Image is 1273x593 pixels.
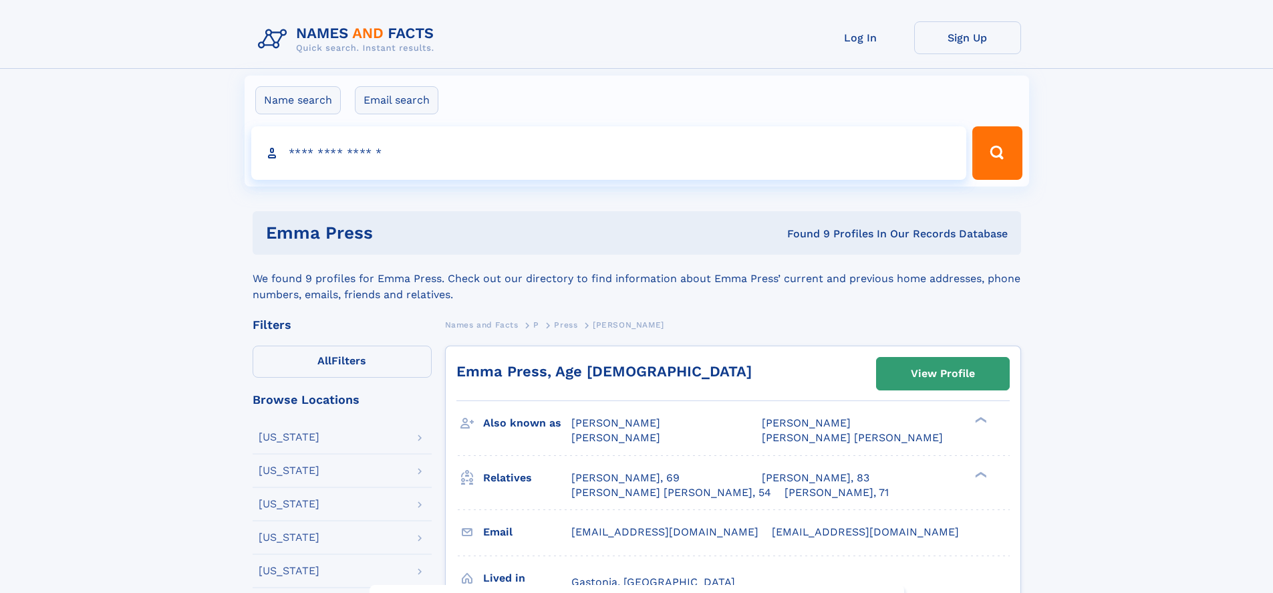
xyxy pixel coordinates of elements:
[317,354,331,367] span: All
[571,485,771,500] a: [PERSON_NAME] [PERSON_NAME], 54
[762,417,851,429] span: [PERSON_NAME]
[483,467,571,489] h3: Relatives
[571,576,735,588] span: Gastonia, [GEOGRAPHIC_DATA]
[445,316,519,333] a: Names and Facts
[972,416,988,425] div: ❯
[593,320,664,330] span: [PERSON_NAME]
[259,465,319,476] div: [US_STATE]
[253,319,432,331] div: Filters
[972,126,1022,180] button: Search Button
[533,316,539,333] a: P
[533,320,539,330] span: P
[554,316,577,333] a: Press
[483,567,571,590] h3: Lived in
[972,470,988,479] div: ❯
[571,471,680,485] a: [PERSON_NAME], 69
[571,431,660,444] span: [PERSON_NAME]
[456,363,752,380] a: Emma Press, Age [DEMOGRAPHIC_DATA]
[762,471,869,485] a: [PERSON_NAME], 83
[266,225,580,241] h1: Emma Press
[259,499,319,509] div: [US_STATE]
[253,21,445,57] img: Logo Names and Facts
[251,126,967,180] input: search input
[914,21,1021,54] a: Sign Up
[259,566,319,576] div: [US_STATE]
[571,417,660,429] span: [PERSON_NAME]
[580,227,1008,241] div: Found 9 Profiles In Our Records Database
[571,525,758,538] span: [EMAIL_ADDRESS][DOMAIN_NAME]
[807,21,914,54] a: Log In
[259,432,319,443] div: [US_STATE]
[772,525,959,538] span: [EMAIL_ADDRESS][DOMAIN_NAME]
[483,412,571,435] h3: Also known as
[483,521,571,544] h3: Email
[253,394,432,406] div: Browse Locations
[253,346,432,378] label: Filters
[255,86,341,114] label: Name search
[762,431,943,444] span: [PERSON_NAME] [PERSON_NAME]
[355,86,438,114] label: Email search
[911,358,975,389] div: View Profile
[259,532,319,543] div: [US_STATE]
[785,485,889,500] a: [PERSON_NAME], 71
[253,255,1021,303] div: We found 9 profiles for Emma Press. Check out our directory to find information about Emma Press’...
[877,358,1009,390] a: View Profile
[554,320,577,330] span: Press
